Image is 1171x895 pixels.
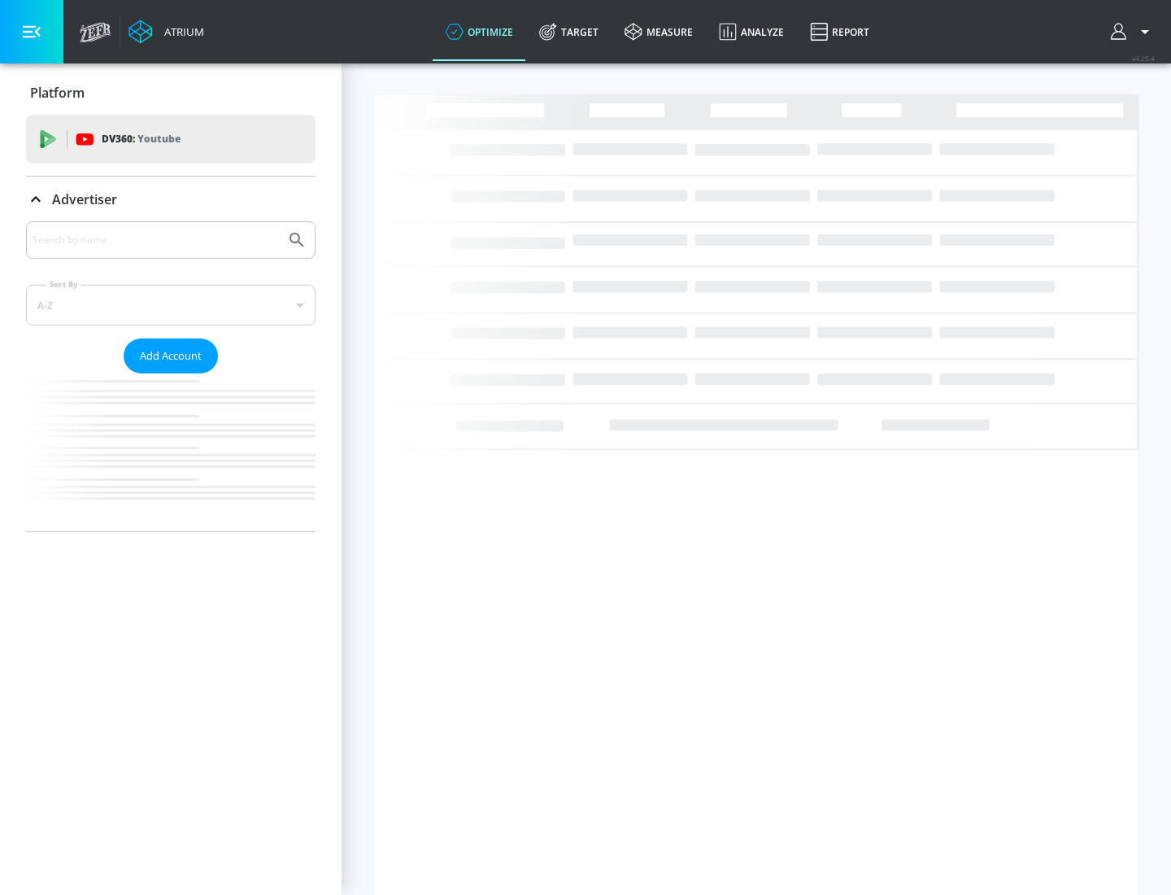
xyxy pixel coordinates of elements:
a: Target [526,2,612,61]
p: Advertiser [52,190,117,208]
p: Platform [30,84,85,102]
div: Atrium [158,24,204,39]
label: Sort By [46,279,81,290]
a: measure [612,2,706,61]
span: Add Account [140,347,202,365]
input: Search by name [33,229,279,251]
button: Add Account [124,338,218,373]
span: v 4.25.4 [1132,54,1155,63]
a: Report [797,2,882,61]
div: Advertiser [26,221,316,531]
div: Advertiser [26,177,316,222]
div: A-Z [26,285,316,325]
div: Platform [26,70,316,116]
nav: list of Advertiser [26,373,316,531]
p: DV360: [102,130,181,148]
div: DV360: Youtube [26,115,316,164]
a: optimize [433,2,526,61]
p: Youtube [137,130,181,147]
a: Analyze [706,2,797,61]
a: Atrium [128,20,204,44]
